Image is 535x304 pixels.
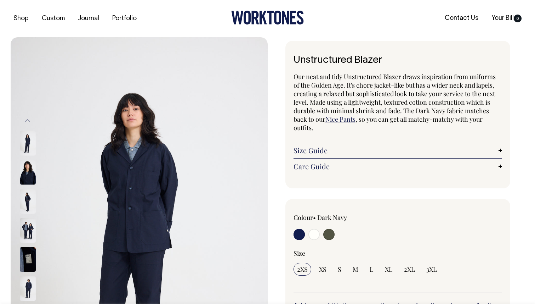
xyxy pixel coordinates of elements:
[366,263,377,276] input: L
[109,13,140,24] a: Portfolio
[294,72,496,123] span: Our neat and tidy Unstructured Blazer draws inspiration from uniforms of the Golden Age. It's cho...
[294,55,502,66] h1: Unstructured Blazer
[20,189,36,214] img: dark-navy
[20,247,36,272] img: dark-navy
[400,263,419,276] input: 2XL
[20,160,36,184] img: dark-navy
[423,263,440,276] input: 3XL
[514,15,522,22] span: 0
[22,113,33,129] button: Previous
[370,265,374,273] span: L
[20,276,36,301] img: dark-navy
[315,263,330,276] input: XS
[385,265,393,273] span: XL
[489,12,524,24] a: Your Bill0
[294,263,311,276] input: 2XS
[294,115,483,132] span: , so you can get all matchy-matchy with your outfits.
[294,146,502,155] a: Size Guide
[313,213,316,222] span: •
[353,265,358,273] span: M
[11,13,32,24] a: Shop
[297,265,308,273] span: 2XS
[381,263,396,276] input: XL
[20,131,36,155] img: dark-navy
[338,265,341,273] span: S
[20,218,36,243] img: dark-navy
[294,162,502,171] a: Care Guide
[294,249,502,258] div: Size
[334,263,345,276] input: S
[325,115,355,123] a: Nice Pants
[294,213,377,222] div: Colour
[426,265,437,273] span: 3XL
[349,263,362,276] input: M
[442,12,481,24] a: Contact Us
[404,265,415,273] span: 2XL
[317,213,347,222] label: Dark Navy
[319,265,326,273] span: XS
[39,13,68,24] a: Custom
[75,13,102,24] a: Journal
